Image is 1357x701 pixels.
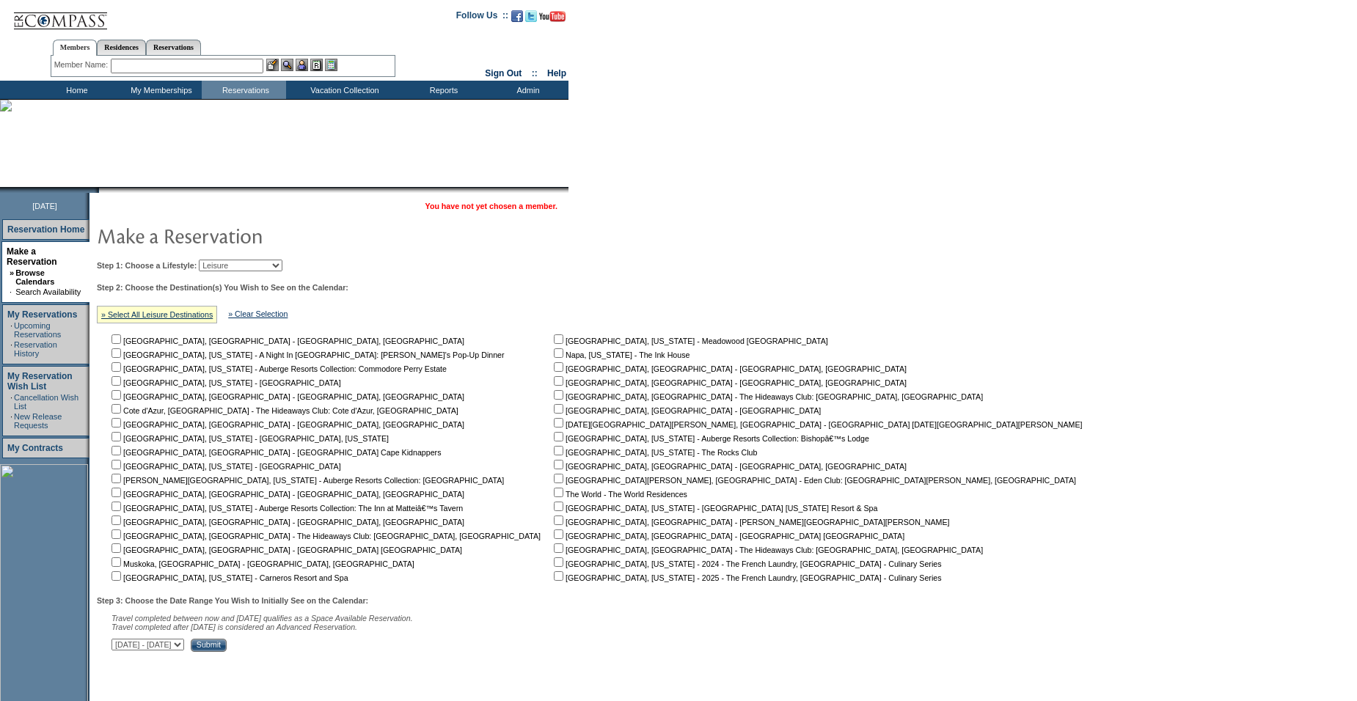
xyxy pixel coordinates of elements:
td: · [10,321,12,339]
a: Reservations [146,40,201,55]
a: Search Availability [15,287,81,296]
nobr: Napa, [US_STATE] - The Ink House [551,350,690,359]
img: b_edit.gif [266,59,279,71]
a: Sign Out [485,68,522,78]
nobr: [GEOGRAPHIC_DATA], [GEOGRAPHIC_DATA] - [GEOGRAPHIC_DATA], [GEOGRAPHIC_DATA] [109,420,464,429]
td: Follow Us :: [456,9,508,26]
b: Step 2: Choose the Destination(s) You Wish to See on the Calendar: [97,283,348,292]
img: blank.gif [99,187,100,193]
nobr: [GEOGRAPHIC_DATA], [US_STATE] - [GEOGRAPHIC_DATA], [US_STATE] [109,434,389,443]
nobr: [GEOGRAPHIC_DATA], [US_STATE] - 2024 - The French Laundry, [GEOGRAPHIC_DATA] - Culinary Series [551,559,941,568]
nobr: [GEOGRAPHIC_DATA], [GEOGRAPHIC_DATA] - The Hideaways Club: [GEOGRAPHIC_DATA], [GEOGRAPHIC_DATA] [551,546,983,554]
div: Member Name: [54,59,111,71]
nobr: [GEOGRAPHIC_DATA], [GEOGRAPHIC_DATA] - [GEOGRAPHIC_DATA], [GEOGRAPHIC_DATA] [551,378,907,387]
img: Impersonate [296,59,308,71]
nobr: [GEOGRAPHIC_DATA], [US_STATE] - Auberge Resorts Collection: Commodore Perry Estate [109,364,447,373]
td: Home [33,81,117,99]
td: Reports [400,81,484,99]
nobr: [GEOGRAPHIC_DATA], [GEOGRAPHIC_DATA] - [GEOGRAPHIC_DATA] [GEOGRAPHIC_DATA] [109,546,462,554]
b: Step 1: Choose a Lifestyle: [97,261,197,270]
nobr: [GEOGRAPHIC_DATA], [US_STATE] - Auberge Resorts Collection: Bishopâ€™s Lodge [551,434,869,443]
a: Browse Calendars [15,268,54,286]
td: My Memberships [117,81,202,99]
a: My Contracts [7,443,63,453]
a: » Clear Selection [228,309,288,318]
td: · [10,393,12,411]
nobr: [GEOGRAPHIC_DATA], [GEOGRAPHIC_DATA] - [GEOGRAPHIC_DATA], [GEOGRAPHIC_DATA] [551,364,907,373]
a: Cancellation Wish List [14,393,78,411]
nobr: [PERSON_NAME][GEOGRAPHIC_DATA], [US_STATE] - Auberge Resorts Collection: [GEOGRAPHIC_DATA] [109,476,504,485]
nobr: [GEOGRAPHIC_DATA], [GEOGRAPHIC_DATA] - [GEOGRAPHIC_DATA] [GEOGRAPHIC_DATA] [551,532,904,540]
a: Help [547,68,566,78]
nobr: [GEOGRAPHIC_DATA], [US_STATE] - The Rocks Club [551,448,757,457]
span: Travel completed between now and [DATE] qualifies as a Space Available Reservation. [111,614,413,623]
nobr: Travel completed after [DATE] is considered an Advanced Reservation. [111,623,357,631]
nobr: [GEOGRAPHIC_DATA], [GEOGRAPHIC_DATA] - The Hideaways Club: [GEOGRAPHIC_DATA], [GEOGRAPHIC_DATA] [109,532,541,540]
nobr: [GEOGRAPHIC_DATA], [GEOGRAPHIC_DATA] - [GEOGRAPHIC_DATA], [GEOGRAPHIC_DATA] [109,490,464,499]
nobr: [GEOGRAPHIC_DATA], [US_STATE] - [GEOGRAPHIC_DATA] [109,462,341,471]
nobr: [GEOGRAPHIC_DATA], [GEOGRAPHIC_DATA] - [GEOGRAPHIC_DATA], [GEOGRAPHIC_DATA] [109,518,464,526]
nobr: [DATE][GEOGRAPHIC_DATA][PERSON_NAME], [GEOGRAPHIC_DATA] - [GEOGRAPHIC_DATA] [DATE][GEOGRAPHIC_DAT... [551,420,1082,429]
nobr: Cote d'Azur, [GEOGRAPHIC_DATA] - The Hideaways Club: Cote d'Azur, [GEOGRAPHIC_DATA] [109,406,458,415]
td: · [10,412,12,430]
a: Become our fan on Facebook [511,15,523,23]
img: Follow us on Twitter [525,10,537,22]
span: [DATE] [32,202,57,210]
nobr: The World - The World Residences [551,490,687,499]
td: Vacation Collection [286,81,400,99]
a: Make a Reservation [7,246,57,267]
nobr: Muskoka, [GEOGRAPHIC_DATA] - [GEOGRAPHIC_DATA], [GEOGRAPHIC_DATA] [109,559,414,568]
a: Upcoming Reservations [14,321,61,339]
nobr: [GEOGRAPHIC_DATA], [US_STATE] - A Night In [GEOGRAPHIC_DATA]: [PERSON_NAME]'s Pop-Up Dinner [109,350,505,359]
nobr: [GEOGRAPHIC_DATA], [GEOGRAPHIC_DATA] - [GEOGRAPHIC_DATA] Cape Kidnappers [109,448,441,457]
nobr: [GEOGRAPHIC_DATA], [US_STATE] - Carneros Resort and Spa [109,573,348,582]
a: Follow us on Twitter [525,15,537,23]
td: · [10,340,12,358]
nobr: [GEOGRAPHIC_DATA][PERSON_NAME], [GEOGRAPHIC_DATA] - Eden Club: [GEOGRAPHIC_DATA][PERSON_NAME], [G... [551,476,1076,485]
td: · [10,287,14,296]
a: Members [53,40,98,56]
span: You have not yet chosen a member. [425,202,557,210]
nobr: [GEOGRAPHIC_DATA], [US_STATE] - 2025 - The French Laundry, [GEOGRAPHIC_DATA] - Culinary Series [551,573,941,582]
nobr: [GEOGRAPHIC_DATA], [GEOGRAPHIC_DATA] - The Hideaways Club: [GEOGRAPHIC_DATA], [GEOGRAPHIC_DATA] [551,392,983,401]
a: Reservation History [14,340,57,358]
img: Become our fan on Facebook [511,10,523,22]
img: Subscribe to our YouTube Channel [539,11,566,22]
nobr: [GEOGRAPHIC_DATA], [GEOGRAPHIC_DATA] - [GEOGRAPHIC_DATA], [GEOGRAPHIC_DATA] [109,392,464,401]
td: Admin [484,81,568,99]
nobr: [GEOGRAPHIC_DATA], [GEOGRAPHIC_DATA] - [GEOGRAPHIC_DATA], [GEOGRAPHIC_DATA] [109,337,464,345]
nobr: [GEOGRAPHIC_DATA], [US_STATE] - Auberge Resorts Collection: The Inn at Matteiâ€™s Tavern [109,504,463,513]
nobr: [GEOGRAPHIC_DATA], [US_STATE] - Meadowood [GEOGRAPHIC_DATA] [551,337,828,345]
img: View [281,59,293,71]
nobr: [GEOGRAPHIC_DATA], [US_STATE] - [GEOGRAPHIC_DATA] [109,378,341,387]
img: Reservations [310,59,323,71]
img: promoShadowLeftCorner.gif [94,187,99,193]
nobr: [GEOGRAPHIC_DATA], [US_STATE] - [GEOGRAPHIC_DATA] [US_STATE] Resort & Spa [551,504,877,513]
img: pgTtlMakeReservation.gif [97,221,390,250]
b: Step 3: Choose the Date Range You Wish to Initially See on the Calendar: [97,596,368,605]
input: Submit [191,639,227,652]
nobr: [GEOGRAPHIC_DATA], [GEOGRAPHIC_DATA] - [GEOGRAPHIC_DATA] [551,406,821,415]
a: My Reservations [7,309,77,320]
a: My Reservation Wish List [7,371,73,392]
a: Residences [97,40,146,55]
a: » Select All Leisure Destinations [101,310,213,319]
nobr: [GEOGRAPHIC_DATA], [GEOGRAPHIC_DATA] - [PERSON_NAME][GEOGRAPHIC_DATA][PERSON_NAME] [551,518,949,526]
b: » [10,268,14,277]
span: :: [532,68,538,78]
a: New Release Requests [14,412,62,430]
td: Reservations [202,81,286,99]
a: Reservation Home [7,224,84,235]
nobr: [GEOGRAPHIC_DATA], [GEOGRAPHIC_DATA] - [GEOGRAPHIC_DATA], [GEOGRAPHIC_DATA] [551,462,907,471]
a: Subscribe to our YouTube Channel [539,15,566,23]
img: b_calculator.gif [325,59,337,71]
